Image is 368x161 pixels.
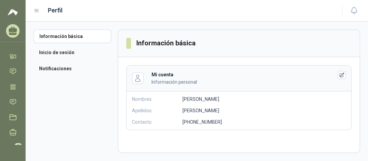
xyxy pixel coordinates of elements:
[132,118,182,126] p: Contacto:
[136,38,196,48] h3: Información básica
[152,72,173,77] b: Mi cuenta
[5,142,20,154] a: 7
[34,30,111,43] a: Información básica
[34,62,111,75] a: Notificaciones
[152,78,322,86] p: Información personal
[14,143,22,149] span: 7
[34,46,111,59] a: Inicio de sesión
[182,95,219,103] p: [PERSON_NAME]
[48,6,63,15] h1: Perfil
[182,107,219,114] p: [PERSON_NAME]
[132,95,182,103] p: Nombres:
[8,8,18,16] img: Logo peakr
[182,118,222,126] p: [PHONE_NUMBER]
[132,107,182,114] p: Apellidos:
